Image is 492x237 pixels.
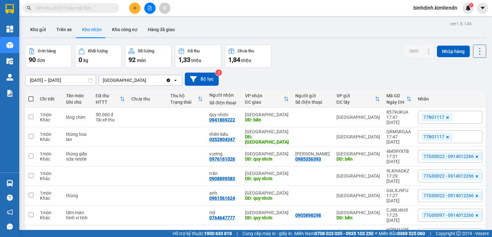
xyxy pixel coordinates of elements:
[336,100,375,105] div: ĐC lấy
[25,45,72,68] button: Đơn hàng90đơn
[245,171,289,176] div: [GEOGRAPHIC_DATA]
[103,77,146,83] div: [GEOGRAPHIC_DATA]
[66,100,89,105] div: Ghi chú
[178,56,190,64] span: 1,33
[242,230,293,237] span: Cung cấp máy in - giấy in:
[6,74,13,81] img: warehouse-icon
[40,96,60,101] div: Chi tiết
[386,193,412,203] div: 17:27 [DATE]
[450,20,472,27] div: ver 1.8.146
[66,115,89,120] div: lông chim
[245,151,289,156] div: [GEOGRAPHIC_DATA]
[386,154,412,164] div: 17:31 [DATE]
[37,58,45,63] span: đơn
[209,112,239,117] div: quy nhơn
[40,210,60,215] div: 1 món
[40,176,60,181] div: Khác
[66,132,89,142] div: thùng hoa lan
[66,210,89,220] div: tấm màn hình vi tính
[166,78,171,83] svg: Clear value
[245,93,284,98] div: VP nhận
[173,230,232,237] span: Hỗ trợ kỹ thuật:
[162,6,167,10] span: aim
[423,173,474,179] span: 77G00022 - 0914012266
[383,91,415,108] th: Toggle SortBy
[66,193,89,198] div: thùng
[209,156,235,162] div: 0976161026
[92,91,128,108] th: Toggle SortBy
[83,58,88,63] span: kg
[336,115,380,120] div: [GEOGRAPHIC_DATA]
[209,215,235,220] div: 0764647777
[225,45,271,68] button: Chưa thu1,84 triệu
[245,100,284,105] div: ĐC giao
[40,112,60,117] div: 1 món
[129,3,140,14] button: plus
[131,96,164,101] div: Chưa thu
[386,100,406,105] div: Ngày ĐH
[295,93,330,98] div: Người gửi
[386,115,412,125] div: 17:47 [DATE]
[386,207,412,213] div: CJWLI6H3
[245,176,289,181] div: DĐ: quy nhơn
[245,117,289,122] div: DĐ: bến
[40,230,60,235] div: 1 món
[40,171,60,176] div: 1 món
[6,180,13,187] img: warehouse-icon
[336,156,380,162] div: DĐ: bến
[295,100,330,105] div: Số điện thoại
[77,22,107,37] button: Kho nhận
[437,46,470,57] button: Nhập hàng
[25,75,96,85] input: Select a date range.
[386,227,412,232] div: HTBH1V3E
[191,58,201,63] span: triệu
[469,3,473,7] sup: 1
[209,176,235,181] div: 0908899583
[173,78,178,83] svg: open
[333,91,383,108] th: Toggle SortBy
[27,6,31,10] span: search
[75,45,122,68] button: Khối lượng0kg
[386,129,412,134] div: QRMSRGAA
[386,173,412,184] div: 17:29 [DATE]
[480,5,486,11] span: caret-down
[6,42,13,48] img: warehouse-icon
[245,190,289,196] div: [GEOGRAPHIC_DATA]
[386,213,412,223] div: 17:25 [DATE]
[144,3,156,14] button: file-add
[143,22,180,37] button: Hàng đã giao
[209,210,239,215] div: mỹ
[386,134,412,145] div: 17:47 [DATE]
[295,151,330,156] div: trần gia
[159,3,170,14] button: aim
[336,173,380,179] div: [GEOGRAPHIC_DATA]
[209,100,239,105] div: Số điện thoại
[137,58,146,63] span: món
[6,58,13,65] img: warehouse-icon
[204,231,232,236] strong: 1900 633 818
[245,196,289,201] div: DĐ: quy nhơn
[209,196,235,201] div: 0961561624
[295,213,321,218] div: 0905898298
[5,4,14,14] img: logo-vxr
[96,100,120,105] div: HTTT
[245,112,289,117] div: [GEOGRAPHIC_DATA]
[209,171,239,176] div: trân
[6,26,13,32] img: dashboard-icon
[128,56,136,64] span: 92
[7,195,13,201] span: question-circle
[386,110,412,115] div: 8579UKUA
[38,49,56,53] div: Đơn hàng
[185,73,219,86] button: Bộ lọc
[138,49,154,53] div: Số lượng
[96,117,125,122] div: Tài xế thu
[477,3,488,14] button: caret-down
[35,4,111,12] input: Tìm tên, số ĐT hoặc mã đơn
[336,193,380,198] div: [GEOGRAPHIC_DATA]
[29,56,36,64] span: 90
[66,93,89,98] div: Tên món
[386,168,412,173] div: 9LKHAGKZ
[170,100,198,105] div: Trạng thái
[40,190,60,196] div: 1 món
